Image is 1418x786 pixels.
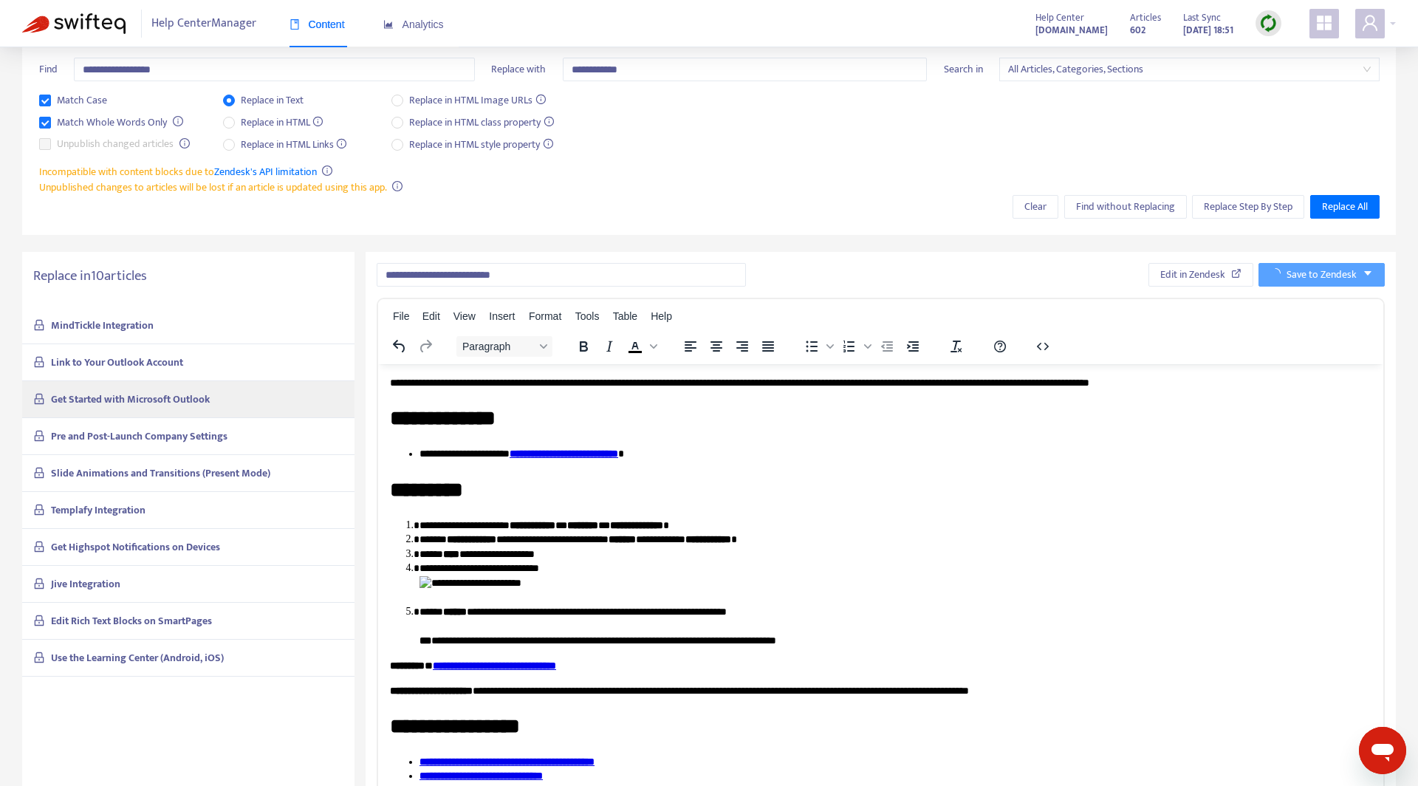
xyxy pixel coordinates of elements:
span: Replace in HTML class property [403,115,560,131]
span: info-circle [179,138,190,148]
strong: Jive Integration [51,575,120,592]
span: book [290,19,300,30]
span: lock [33,578,45,589]
strong: Templafy Integration [51,502,145,519]
span: Match Case [51,92,113,109]
span: lock [33,393,45,405]
button: Replace Step By Step [1192,195,1304,219]
span: Replace in Text [235,92,309,109]
span: info-circle [322,165,332,176]
div: Text color Black [623,336,660,357]
span: All Articles, Categories, Sections [1008,58,1371,81]
span: View [453,310,476,322]
button: Replace All [1310,195,1380,219]
span: lock [33,319,45,331]
span: Articles [1130,10,1161,26]
strong: [DATE] 18:51 [1183,22,1233,38]
img: sync.dc5367851b00ba804db3.png [1259,14,1278,33]
strong: Link to Your Outlook Account [51,354,183,371]
span: Unpublish changed articles [51,136,179,152]
strong: 602 [1130,22,1145,38]
button: Block Paragraph [456,336,552,357]
h5: Replace in 10 articles [33,268,343,285]
span: Search in [944,61,983,78]
button: Clear formatting [944,336,969,357]
span: lock [33,467,45,479]
strong: MindTickle Integration [51,317,154,334]
span: lock [33,504,45,516]
span: File [393,310,410,322]
span: Replace in HTML style property [403,137,559,153]
div: Numbered list [837,336,874,357]
button: Align center [704,336,729,357]
strong: Pre and Post-Launch Company Settings [51,428,227,445]
span: appstore [1315,14,1333,32]
strong: Get Highspot Notifications on Devices [51,539,220,556]
div: Bullet list [799,336,836,357]
span: lock [33,356,45,368]
strong: Slide Animations and Transitions (Present Mode) [51,465,270,482]
button: Undo [387,336,412,357]
span: loading [1270,268,1281,278]
span: Clear [1024,199,1047,215]
span: info-circle [173,116,183,126]
span: Replace with [491,61,546,78]
span: Unpublished changes to articles will be lost if an article is updated using this app. [39,179,387,196]
button: Align right [730,336,755,357]
button: Increase indent [900,336,925,357]
span: info-circle [392,181,403,191]
span: Replace in HTML [235,115,329,131]
span: Find [39,61,58,78]
button: Find without Replacing [1064,195,1187,219]
span: Help [651,310,672,322]
button: Align left [678,336,703,357]
span: user [1361,14,1379,32]
button: Clear [1013,195,1058,219]
strong: Use the Learning Center (Android, iOS) [51,649,224,666]
span: lock [33,652,45,663]
span: Replace in HTML Image URLs [403,92,552,109]
button: Bold [571,336,596,357]
a: Zendesk's API limitation [214,163,317,180]
span: Edit in Zendesk [1160,267,1225,283]
span: caret-down [1363,268,1373,278]
span: lock [33,541,45,553]
span: Replace All [1322,199,1368,215]
span: area-chart [383,19,394,30]
span: Help Center Manager [151,10,256,38]
span: Match Whole Words Only [51,115,173,131]
strong: [DOMAIN_NAME] [1035,22,1108,38]
span: Analytics [383,18,444,30]
button: Justify [756,336,781,357]
span: Insert [489,310,515,322]
span: Edit [422,310,440,322]
strong: Get Started with Microsoft Outlook [51,391,210,408]
span: Save to Zendesk [1287,267,1357,283]
strong: Edit Rich Text Blocks on SmartPages [51,612,212,629]
span: Paragraph [462,341,535,352]
a: [DOMAIN_NAME] [1035,21,1108,38]
span: Incompatible with content blocks due to [39,163,317,180]
img: Swifteq [22,13,126,34]
button: Save to Zendeskcaret-down [1258,263,1385,287]
span: lock [33,430,45,442]
span: Replace Step By Step [1204,199,1292,215]
span: Tools [575,310,600,322]
span: Help Center [1035,10,1084,26]
span: lock [33,615,45,626]
button: Help [987,336,1013,357]
button: Redo [413,336,438,357]
span: Format [529,310,561,322]
button: Edit in Zendesk [1148,263,1253,287]
button: Italic [597,336,622,357]
span: Content [290,18,345,30]
span: Last Sync [1183,10,1221,26]
span: Find without Replacing [1076,199,1175,215]
span: Replace in HTML Links [235,137,353,153]
span: Table [613,310,637,322]
button: Decrease indent [874,336,900,357]
iframe: Button to launch messaging window [1359,727,1406,774]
